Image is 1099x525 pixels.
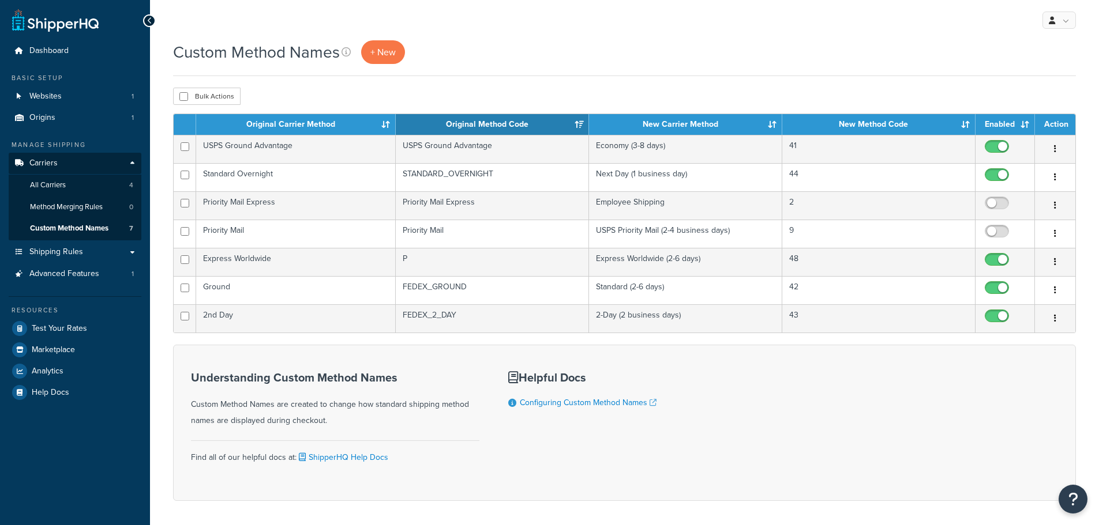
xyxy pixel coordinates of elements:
span: All Carriers [30,180,66,190]
th: New Carrier Method: activate to sort column ascending [589,114,782,135]
div: Find all of our helpful docs at: [191,440,479,466]
td: Ground [196,276,396,304]
span: Carriers [29,158,58,168]
th: Action [1035,114,1075,135]
td: FEDEX_2_DAY [396,304,589,333]
td: Standard Overnight [196,163,396,191]
li: Advanced Features [9,263,141,285]
button: Bulk Actions [173,88,241,105]
a: ShipperHQ Help Docs [297,451,388,463]
th: Original Method Code: activate to sort column ascending [396,114,589,135]
td: 48 [782,248,976,276]
td: Express Worldwide [196,248,396,276]
td: 44 [782,163,976,191]
td: FEDEX_GROUND [396,276,589,304]
a: Marketplace [9,339,141,360]
span: 1 [132,269,134,279]
span: Analytics [32,367,63,376]
a: Test Your Rates [9,318,141,339]
a: Carriers [9,153,141,174]
a: Method Merging Rules 0 [9,197,141,218]
td: Standard (2-6 days) [589,276,782,304]
li: All Carriers [9,175,141,196]
h1: Custom Method Names [173,41,340,63]
a: Dashboard [9,40,141,62]
div: Resources [9,305,141,315]
td: Express Worldwide (2-6 days) [589,248,782,276]
span: Method Merging Rules [30,202,103,212]
a: Custom Method Names 7 [9,218,141,239]
div: Manage Shipping [9,140,141,150]
th: Enabled: activate to sort column ascending [976,114,1035,135]
td: USPS Priority Mail (2-4 business days) [589,220,782,248]
td: USPS Ground Advantage [196,135,396,163]
span: 1 [132,92,134,101]
li: Carriers [9,153,141,240]
a: Shipping Rules [9,241,141,263]
a: Analytics [9,361,141,382]
div: Basic Setup [9,73,141,83]
td: Priority Mail Express [196,191,396,220]
td: 9 [782,220,976,248]
span: Custom Method Names [30,224,108,233]
td: Economy (3-8 days) [589,135,782,163]
a: Help Docs [9,382,141,403]
td: Next Day (1 business day) [589,163,782,191]
td: 2 [782,191,976,220]
span: Advanced Features [29,269,99,279]
a: Origins 1 [9,107,141,129]
div: Custom Method Names are created to change how standard shipping method names are displayed during... [191,371,479,429]
td: Priority Mail [196,220,396,248]
li: Websites [9,86,141,107]
button: Open Resource Center [1059,485,1087,513]
span: Shipping Rules [29,247,83,257]
td: Employee Shipping [589,191,782,220]
li: Custom Method Names [9,218,141,239]
a: Websites 1 [9,86,141,107]
li: Method Merging Rules [9,197,141,218]
td: 41 [782,135,976,163]
td: Priority Mail Express [396,191,589,220]
span: Dashboard [29,46,69,56]
td: 2-Day (2 business days) [589,304,782,333]
span: Origins [29,113,55,123]
a: Advanced Features 1 [9,263,141,285]
td: 42 [782,276,976,304]
td: 43 [782,304,976,333]
span: 1 [132,113,134,123]
span: 4 [129,180,133,190]
h3: Understanding Custom Method Names [191,371,479,384]
th: Original Carrier Method: activate to sort column ascending [196,114,396,135]
td: 2nd Day [196,304,396,333]
span: 0 [129,202,133,212]
a: ShipperHQ Home [12,9,99,32]
td: STANDARD_OVERNIGHT [396,163,589,191]
span: Websites [29,92,62,101]
span: Marketplace [32,345,75,355]
td: USPS Ground Advantage [396,135,589,163]
span: + New [370,46,396,59]
span: Help Docs [32,388,69,398]
span: 7 [129,224,133,233]
a: + New [361,40,405,64]
li: Origins [9,107,141,129]
th: New Method Code: activate to sort column ascending [782,114,976,135]
td: P [396,248,589,276]
a: Configuring Custom Method Names [520,396,657,409]
td: Priority Mail [396,220,589,248]
a: All Carriers 4 [9,175,141,196]
h3: Helpful Docs [508,371,657,384]
span: Test Your Rates [32,324,87,334]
